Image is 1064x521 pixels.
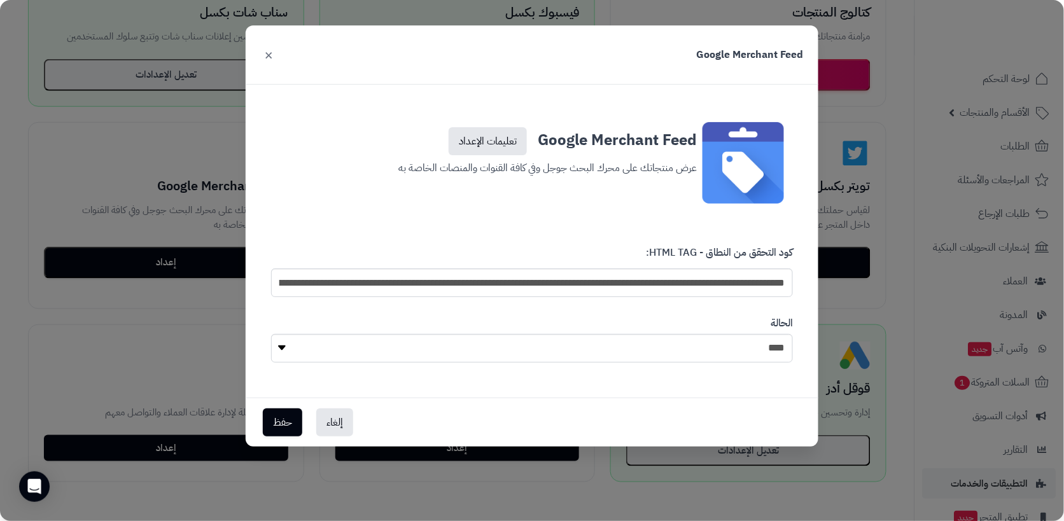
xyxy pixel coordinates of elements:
[261,41,276,69] button: ×
[696,48,803,62] h3: Google Merchant Feed
[771,316,793,331] label: الحالة
[367,155,697,177] p: عرض منتجاتك على محرك البحث جوجل وفي كافة القنوات والمنصات الخاصة به
[449,127,527,155] a: تعليمات الإعداد
[367,122,697,155] h3: Google Merchant Feed
[263,408,302,436] button: حفظ
[19,471,50,502] div: Open Intercom Messenger
[646,246,793,265] label: كود التحقق من النطاق - HTML TAG:
[316,408,353,436] button: إلغاء
[703,122,784,204] img: MerchantFeed.png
